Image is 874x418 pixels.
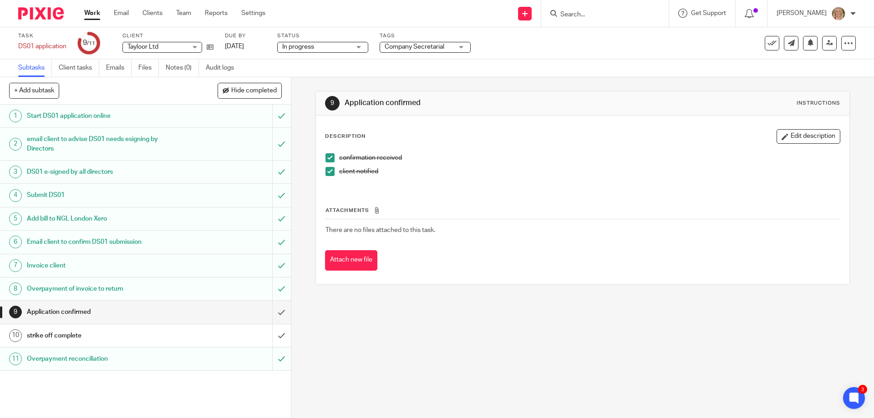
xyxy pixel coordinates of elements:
a: Files [138,59,159,77]
div: 4 [9,189,22,202]
button: + Add subtask [9,83,59,98]
img: Pixie [18,7,64,20]
h1: Overpayment of invoice to return [27,282,184,296]
div: 9 [9,306,22,318]
div: 2 [9,138,22,151]
span: There are no files attached to this task. [325,227,435,233]
a: Audit logs [206,59,241,77]
div: 9 [325,96,340,111]
a: Clients [142,9,163,18]
p: client notified [339,167,839,176]
span: Get Support [691,10,726,16]
small: /11 [87,41,95,46]
div: 3 [9,166,22,178]
div: 3 [858,385,867,394]
a: Subtasks [18,59,52,77]
div: 8 [9,282,22,295]
div: Instructions [797,100,840,107]
label: Task [18,32,66,40]
label: Due by [225,32,266,40]
button: Edit description [777,129,840,144]
div: 6 [9,236,22,248]
h1: Invoice client [27,259,184,272]
button: Attach new file [325,250,377,271]
span: Hide completed [231,87,277,95]
p: Description [325,133,366,140]
label: Tags [380,32,471,40]
h1: Application confirmed [27,305,184,319]
span: [DATE] [225,43,244,50]
h1: strike off complete [27,329,184,342]
button: Hide completed [218,83,282,98]
span: Company Secretarial [385,44,444,50]
div: 5 [9,212,22,225]
div: 1 [9,110,22,122]
div: 10 [9,329,22,342]
a: Emails [106,59,132,77]
div: 7 [9,259,22,272]
a: Work [84,9,100,18]
span: In progress [282,44,314,50]
h1: Email client to confirm DS01 submission [27,235,184,249]
img: JW%20photo.JPG [831,6,846,21]
h1: Overpayment reconciliation [27,352,184,366]
h1: DS01 e-signed by all directors [27,165,184,179]
label: Client [122,32,213,40]
div: 11 [9,353,22,365]
h1: Submit DS01 [27,188,184,202]
h1: Add bill to NGL London Xero [27,212,184,226]
p: [PERSON_NAME] [777,9,827,18]
div: DS01 application [18,42,66,51]
input: Search [559,11,641,19]
a: Settings [241,9,265,18]
a: Reports [205,9,228,18]
a: Notes (0) [166,59,199,77]
h1: Start DS01 application online [27,109,184,123]
a: Team [176,9,191,18]
label: Status [277,32,368,40]
div: 9 [83,38,95,48]
h1: email client to advise DS01 needs esigning by Directors [27,132,184,156]
h1: Application confirmed [345,98,602,108]
p: confirmation received [339,153,839,162]
a: Email [114,9,129,18]
a: Client tasks [59,59,99,77]
span: Attachments [325,208,369,213]
span: Tayloor Ltd [127,44,158,50]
